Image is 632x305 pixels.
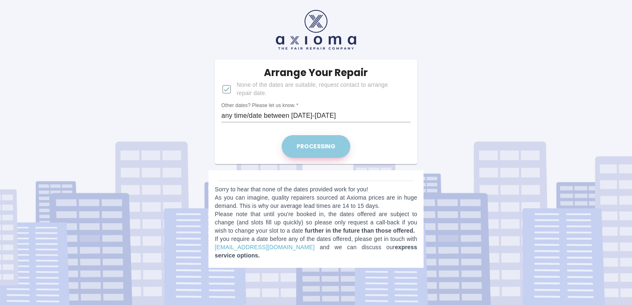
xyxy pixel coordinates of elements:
[221,102,298,109] label: Other dates? Please let us know.
[215,244,314,250] a: [EMAIL_ADDRESS][DOMAIN_NAME]
[215,185,417,260] p: Sorry to hear that none of the dates provided work for you! As you can imagine, quality repairers...
[264,66,368,79] h5: Arrange Your Repair
[276,10,356,50] img: axioma
[215,244,417,259] b: express service options.
[305,227,415,234] b: further in the future than those offered.
[237,81,404,98] span: None of the dates are suitable, request contact to arrange repair date.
